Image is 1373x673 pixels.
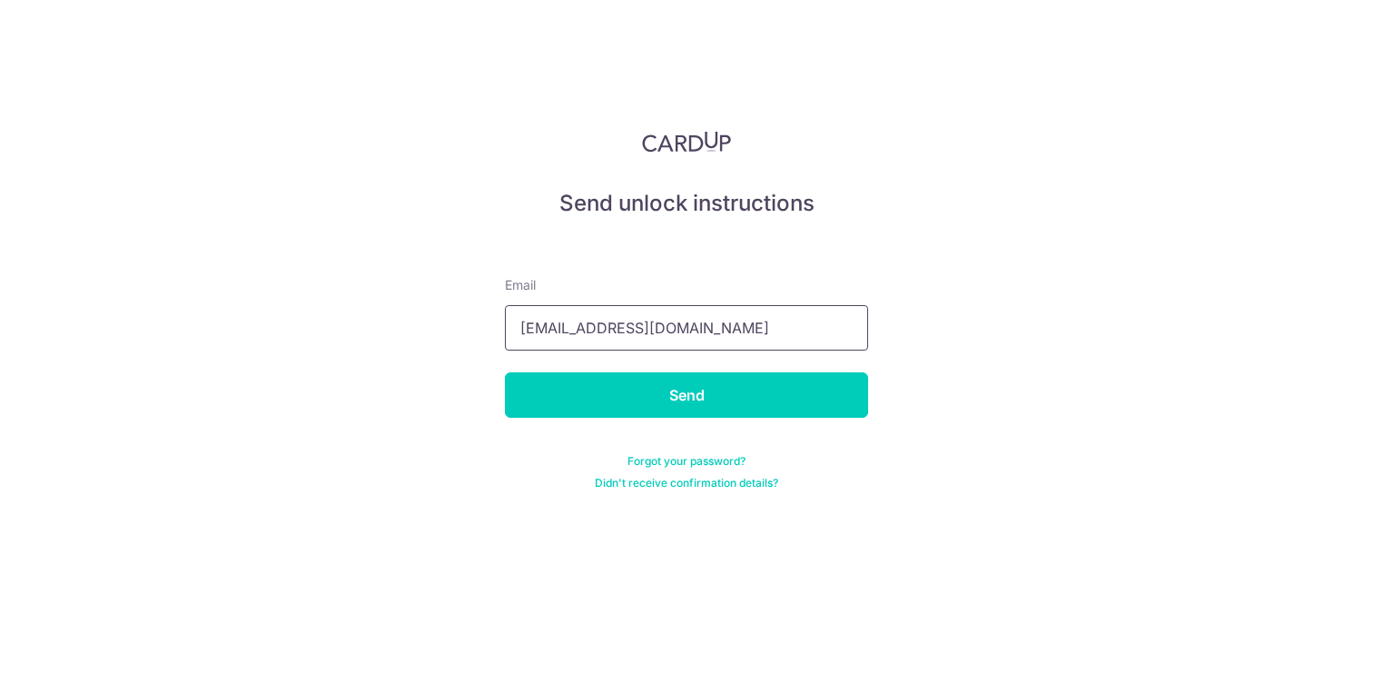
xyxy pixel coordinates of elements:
a: Forgot your password? [627,454,746,469]
h5: Send unlock instructions [505,189,868,218]
input: Send [505,372,868,418]
a: Didn't receive confirmation details? [595,476,778,490]
input: Enter your Email [505,305,868,351]
img: CardUp Logo [642,131,731,153]
span: translation missing: en.devise.label.Email [505,277,536,292]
